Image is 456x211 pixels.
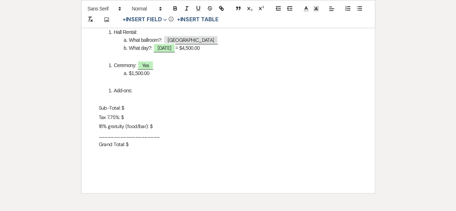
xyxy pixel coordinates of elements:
span: Yes [137,61,153,70]
li: Hall Rental: [106,28,358,36]
p: Sub-Total: $ [99,104,358,113]
p: Grand Total: $ [99,140,358,149]
li: $1,500.00 [106,69,358,77]
li: What day?: = $4,500.00 [106,44,358,52]
p: 18% gratuity (food/bar): $ [99,122,358,131]
li: Add-ons: [106,87,358,94]
p: ____________________ [99,131,358,140]
li: Ceremony: [106,61,358,69]
span: Text Background Color [311,4,321,13]
button: +Insert Table [174,15,221,24]
p: Tax 7.75%: $ [99,113,358,122]
span: [DATE] [153,43,175,52]
span: + [123,17,126,22]
li: What ballroom?: [106,36,358,44]
span: Alignment [327,4,337,13]
span: [GEOGRAPHIC_DATA] [163,35,218,44]
span: Header Formats [129,4,164,13]
span: Text Color [301,4,311,13]
button: Insert Field [120,15,170,24]
span: + [177,17,180,22]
